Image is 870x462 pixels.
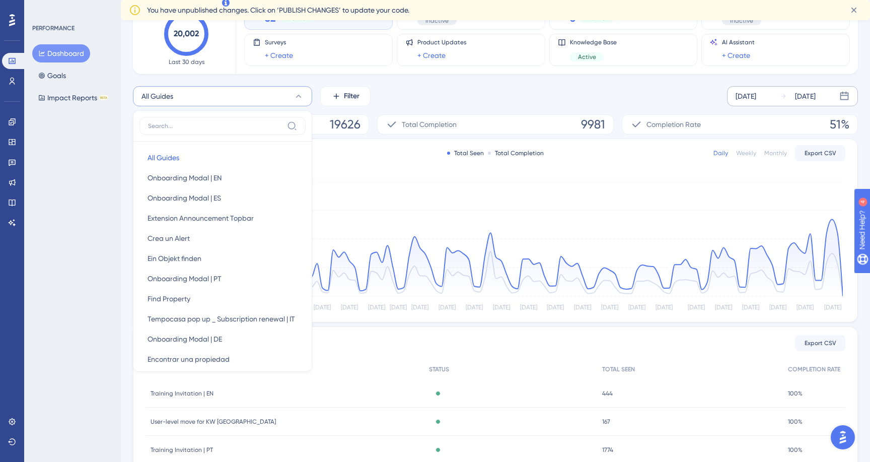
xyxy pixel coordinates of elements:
[368,304,385,311] tspan: [DATE]
[578,53,596,61] span: Active
[788,365,840,373] span: COMPLETION RATE
[547,304,564,311] tspan: [DATE]
[788,446,803,454] span: 100%
[148,252,201,265] span: Ein Objekt finden
[795,335,845,351] button: Export CSV
[788,418,803,426] span: 100%
[139,188,306,208] button: Onboarding Modal | ES
[139,289,306,309] button: Find Property
[646,118,701,130] span: Completion Rate
[148,212,254,224] span: Extension Announcement Topbar
[151,389,213,398] span: Training Invitation | EN
[32,67,72,85] button: Goals
[320,86,371,106] button: Filter
[439,304,456,311] tspan: [DATE]
[769,304,786,311] tspan: [DATE]
[488,149,544,157] div: Total Completion
[174,29,199,38] text: 20,002
[148,232,190,244] span: Crea un Alert
[656,304,673,311] tspan: [DATE]
[344,90,359,102] span: Filter
[417,49,446,61] a: + Create
[148,313,295,325] span: Tempocasa pop up _ Subscription renewal | IT
[713,149,728,157] div: Daily
[139,269,306,289] button: Onboarding Modal | PT
[722,49,750,61] a: + Create
[265,38,293,46] span: Surveys
[151,446,213,454] span: Training Invitation | PT
[601,304,618,311] tspan: [DATE]
[32,44,90,62] button: Dashboard
[795,90,816,102] div: [DATE]
[147,4,409,16] span: You have unpublished changes. Click on ‘PUBLISH CHANGES’ to update your code.
[70,5,73,13] div: 4
[602,418,610,426] span: 167
[688,304,705,311] tspan: [DATE]
[466,304,483,311] tspan: [DATE]
[796,304,814,311] tspan: [DATE]
[402,118,457,130] span: Total Completion
[265,49,293,61] a: + Create
[169,58,204,66] span: Last 30 days
[148,172,222,184] span: Onboarding Modal | EN
[795,145,845,161] button: Export CSV
[805,339,836,347] span: Export CSV
[148,152,179,164] span: All Guides
[602,446,613,454] span: 1774
[341,304,358,311] tspan: [DATE]
[574,304,591,311] tspan: [DATE]
[417,38,466,46] span: Product Updates
[581,116,605,133] span: 9981
[824,304,841,311] tspan: [DATE]
[139,329,306,349] button: Onboarding Modal | DE
[139,228,306,248] button: Crea un Alert
[32,89,114,107] button: Impact ReportsBETA
[411,304,428,311] tspan: [DATE]
[139,148,306,168] button: All Guides
[139,248,306,269] button: Ein Objekt finden
[139,309,306,329] button: Tempocasa pop up _ Subscription renewal | IT
[314,304,331,311] tspan: [DATE]
[390,304,407,311] tspan: [DATE]
[24,3,63,15] span: Need Help?
[148,353,230,365] span: Encontrar una propiedad
[429,365,449,373] span: STATUS
[520,304,537,311] tspan: [DATE]
[148,293,190,305] span: Find Property
[148,192,221,204] span: Onboarding Modal | ES
[148,122,283,130] input: Search...
[148,333,222,345] span: Onboarding Modal | DE
[602,365,635,373] span: TOTAL SEEN
[722,38,755,46] span: AI Assistant
[141,90,173,102] span: All Guides
[715,304,732,311] tspan: [DATE]
[742,304,759,311] tspan: [DATE]
[764,149,787,157] div: Monthly
[32,24,75,32] div: PERFORMANCE
[133,86,312,106] button: All Guides
[830,116,849,133] span: 51%
[628,304,645,311] tspan: [DATE]
[805,149,836,157] span: Export CSV
[330,116,360,133] span: 19626
[99,95,108,100] div: BETA
[493,304,510,311] tspan: [DATE]
[736,149,756,157] div: Weekly
[139,349,306,369] button: Encontrar una propiedad
[730,17,753,25] span: Inactive
[148,273,222,285] span: Onboarding Modal | PT
[139,208,306,228] button: Extension Announcement Topbar
[736,90,756,102] div: [DATE]
[425,17,449,25] span: Inactive
[151,418,276,426] span: User-level move for KW [GEOGRAPHIC_DATA]
[447,149,484,157] div: Total Seen
[828,422,858,452] iframe: UserGuiding AI Assistant Launcher
[788,389,803,398] span: 100%
[139,168,306,188] button: Onboarding Modal | EN
[570,38,617,46] span: Knowledge Base
[602,389,613,398] span: 444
